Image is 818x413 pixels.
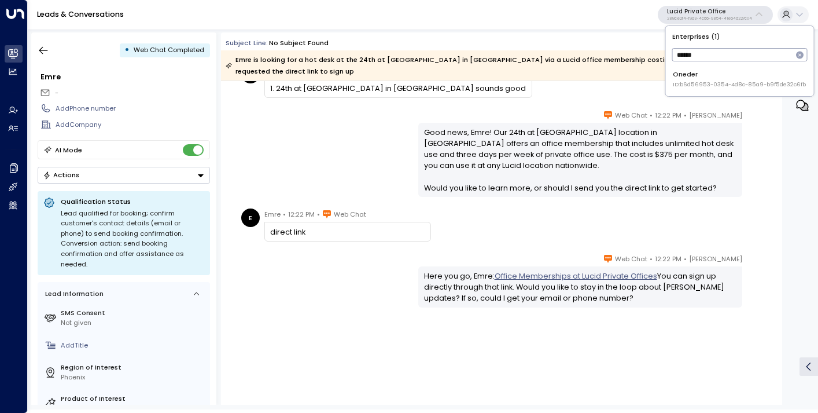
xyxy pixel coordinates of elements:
[424,271,737,304] div: Here you go, Emre: You can sign up directly through that link. Would you like to stay in the loop...
[283,209,286,220] span: •
[667,8,752,15] p: Lucid Private Office
[61,403,206,413] div: Office Membership
[61,341,206,350] div: AddTitle
[650,253,653,265] span: •
[288,209,315,220] span: 12:22 PM
[655,253,681,265] span: 12:22 PM
[37,9,124,19] a: Leads & Conversations
[317,209,320,220] span: •
[747,253,765,272] img: 17_headshot.jpg
[650,109,653,121] span: •
[43,171,79,179] div: Actions
[334,209,366,220] span: Web Chat
[264,209,281,220] span: Emre
[495,271,657,282] a: Office Memberships at Lucid Private Offices
[55,144,82,156] div: AI Mode
[655,109,681,121] span: 12:22 PM
[61,372,206,382] div: Phoenix
[673,70,806,89] div: Oneder
[55,88,58,97] span: -
[226,54,776,77] div: Emre is looking for a hot desk at the 24th at [GEOGRAPHIC_DATA] in [GEOGRAPHIC_DATA] via a Lucid ...
[124,42,130,59] div: •
[61,308,206,318] label: SMS Consent
[61,197,204,206] p: Qualification Status
[56,120,209,130] div: AddCompany
[689,109,742,121] span: [PERSON_NAME]
[134,45,204,54] span: Web Chat Completed
[684,253,687,265] span: •
[424,127,737,193] div: Good news, Emre! Our 24th at [GEOGRAPHIC_DATA] location in [GEOGRAPHIC_DATA] offers an office mem...
[270,83,526,94] div: 1. 24th at [GEOGRAPHIC_DATA] in [GEOGRAPHIC_DATA] sounds good
[667,16,752,21] p: 2e8ce2f4-f9a3-4c66-9e54-41e64d227c04
[669,30,810,43] p: Enterprises ( 1 )
[61,394,206,404] label: Product of Interest
[40,71,209,82] div: Emre
[615,109,647,121] span: Web Chat
[61,363,206,372] label: Region of Interest
[689,253,742,265] span: [PERSON_NAME]
[673,81,806,89] span: ID: b6d56953-0354-4d8c-85a9-b9f5de32c6fb
[226,38,268,47] span: Subject Line:
[684,109,687,121] span: •
[38,167,210,184] div: Button group with a nested menu
[56,104,209,114] div: AddPhone number
[269,38,329,48] div: No subject found
[658,6,773,24] button: Lucid Private Office2e8ce2f4-f9a3-4c66-9e54-41e64d227c04
[42,289,104,299] div: Lead Information
[241,209,260,227] div: E
[61,318,206,328] div: Not given
[61,209,204,270] div: Lead qualified for booking; confirm customer's contact details (email or phone) to send booking c...
[615,253,647,265] span: Web Chat
[747,109,765,128] img: 17_headshot.jpg
[38,167,210,184] button: Actions
[270,226,425,237] div: direct link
